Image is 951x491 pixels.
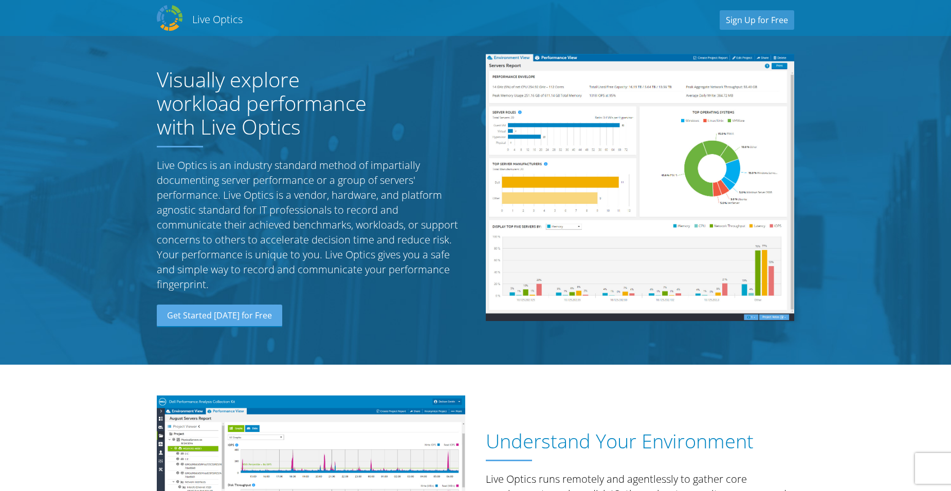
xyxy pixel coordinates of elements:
img: Server Report [486,54,794,321]
a: Get Started [DATE] for Free [157,305,282,327]
p: Live Optics is an industry standard method of impartially documenting server performance or a gro... [157,158,465,292]
h2: Live Optics [192,12,243,26]
img: Dell Dpack [157,5,182,31]
h1: Visually explore workload performance with Live Optics [157,68,388,139]
h1: Understand Your Environment [486,430,789,452]
a: Sign Up for Free [720,10,794,30]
